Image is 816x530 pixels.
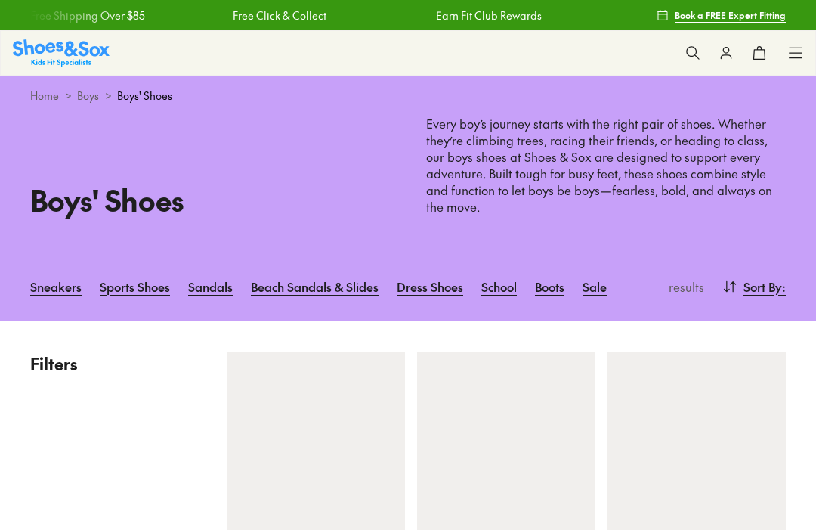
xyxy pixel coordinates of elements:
[100,270,170,303] a: Sports Shoes
[232,8,326,23] a: Free Click & Collect
[29,8,144,23] a: Free Shipping Over $85
[30,88,59,104] a: Home
[426,116,786,215] p: Every boy’s journey starts with the right pair of shoes. Whether they’re climbing trees, racing t...
[13,39,110,66] img: SNS_Logo_Responsive.svg
[657,2,786,29] a: Book a FREE Expert Fitting
[117,88,172,104] span: Boys' Shoes
[13,39,110,66] a: Shoes & Sox
[434,8,540,23] a: Earn Fit Club Rewards
[30,352,196,377] p: Filters
[30,270,82,303] a: Sneakers
[663,277,704,296] p: results
[743,277,782,296] span: Sort By
[30,178,390,222] h1: Boys' Shoes
[782,277,786,296] span: :
[397,270,463,303] a: Dress Shoes
[675,8,786,22] span: Book a FREE Expert Fitting
[535,270,564,303] a: Boots
[251,270,379,303] a: Beach Sandals & Slides
[481,270,517,303] a: School
[583,270,607,303] a: Sale
[722,270,786,303] button: Sort By:
[77,88,99,104] a: Boys
[30,88,786,104] div: > >
[188,270,233,303] a: Sandals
